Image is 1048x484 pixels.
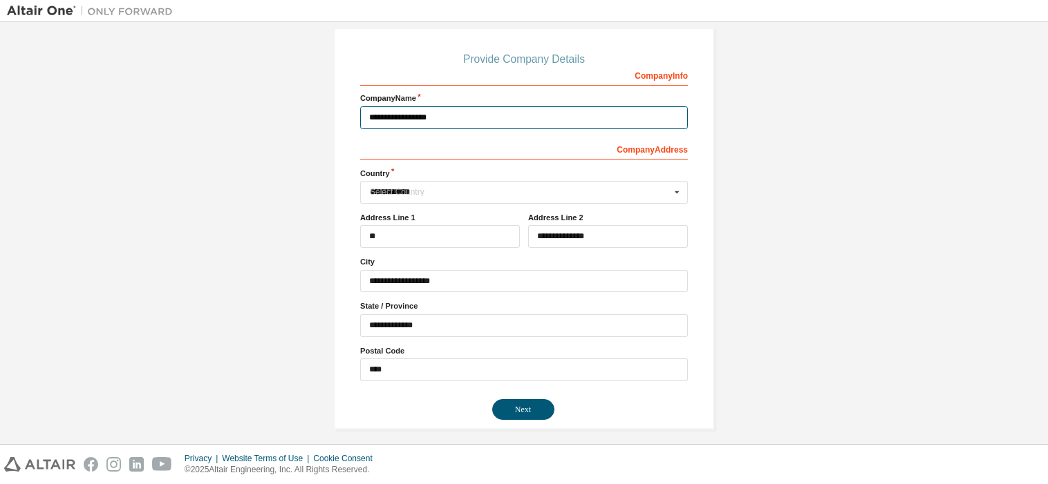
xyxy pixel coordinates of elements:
label: City [360,256,688,267]
button: Next [492,399,554,420]
div: Provide Company Details [360,55,688,64]
div: Website Terms of Use [222,453,313,464]
img: linkedin.svg [129,457,144,472]
label: State / Province [360,300,688,311]
div: Company Info [360,64,688,86]
img: youtube.svg [152,457,172,472]
p: © 2025 Altair Engineering, Inc. All Rights Reserved. [185,464,381,476]
div: Select Country [370,188,671,196]
div: Cookie Consent [313,453,380,464]
div: Privacy [185,453,222,464]
label: Address Line 1 [360,212,520,223]
img: facebook.svg [84,457,98,472]
label: Address Line 2 [528,212,688,223]
label: Country [360,168,688,179]
label: Postal Code [360,345,688,356]
div: Company Address [360,137,688,159]
img: Altair One [7,4,180,18]
img: instagram.svg [106,457,121,472]
img: altair_logo.svg [4,457,75,472]
label: Company Name [360,93,688,104]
